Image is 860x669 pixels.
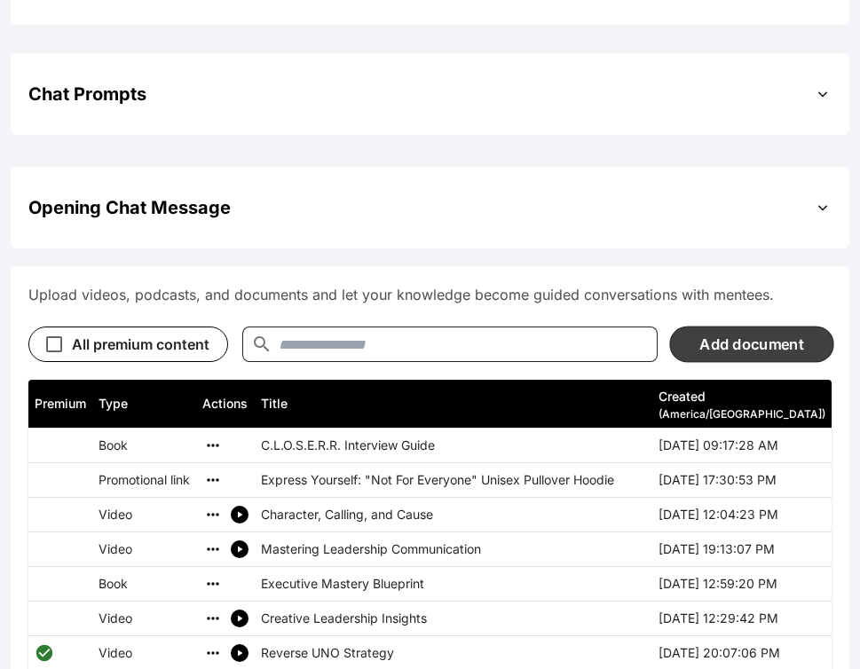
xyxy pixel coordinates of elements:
div: ( America/[GEOGRAPHIC_DATA] ) [659,407,825,421]
h2: Opening Chat Message [28,195,231,220]
td: Creative Leadership Insights [255,602,652,636]
div: All premium content [72,334,209,355]
th: Premium [28,380,92,429]
button: Remove Executive Mastery Blueprint [202,573,224,594]
button: Remove Creative Leadership Insights [202,608,224,629]
button: Remove Express Yourself: "Not For Everyone" Unisex Pullover Hoodie [202,469,224,491]
button: Remove Mastering Leadership Communication [202,539,224,560]
button: Add document [669,326,833,362]
th: Book [92,567,196,602]
h2: Chat Prompts [28,82,146,106]
button: Remove C.L.O.S.E.R.R. Interview Guide [202,435,224,456]
button: Remove Reverse UNO Strategy [202,642,224,664]
th: [DATE] 12:59:20 PM [652,567,832,602]
th: [DATE] 12:04:23 PM [652,498,832,532]
th: Video [92,498,196,532]
th: Promotional link [92,463,196,498]
th: Actions [196,380,255,429]
th: Video [92,532,196,567]
div: Created [659,386,825,407]
th: Type [92,380,196,429]
th: Book [92,429,196,463]
th: [DATE] 17:30:53 PM [652,463,832,498]
th: Title [255,380,652,429]
td: Express Yourself: "Not For Everyone" Unisex Pullover Hoodie [255,463,652,498]
td: Mastering Leadership Communication [255,532,652,567]
button: Remove Character, Calling, and Cause [202,504,224,525]
td: Character, Calling, and Cause [255,498,652,532]
th: Video [92,602,196,636]
td: Executive Mastery Blueprint [255,567,652,602]
th: [DATE] 09:17:28 AM [652,429,832,463]
td: C.L.O.S.E.R.R. Interview Guide [255,429,652,463]
th: [DATE] 12:29:42 PM [652,602,832,636]
p: Upload videos, podcasts, and documents and let your knowledge become guided conversations with me... [28,284,832,305]
th: [DATE] 19:13:07 PM [652,532,832,567]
